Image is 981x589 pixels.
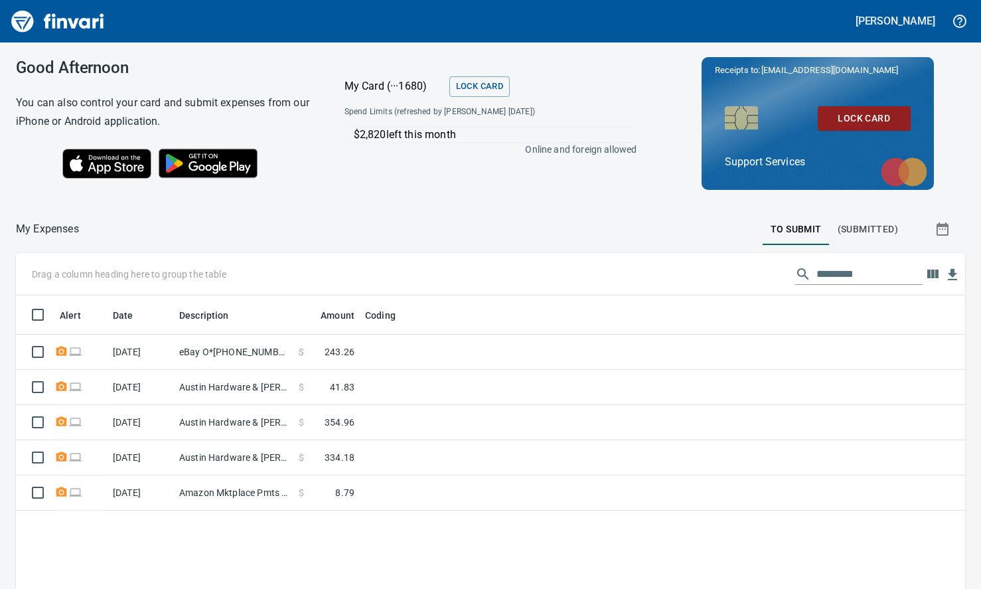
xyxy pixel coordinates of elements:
[321,307,354,323] span: Amount
[299,451,304,464] span: $
[60,307,81,323] span: Alert
[299,345,304,359] span: $
[108,370,174,405] td: [DATE]
[113,307,151,323] span: Date
[16,221,79,237] nav: breadcrumb
[365,307,396,323] span: Coding
[760,64,899,76] span: [EMAIL_ADDRESS][DOMAIN_NAME]
[923,264,943,284] button: Choose columns to display
[108,405,174,440] td: [DATE]
[354,127,635,143] p: $2,820 left this month
[365,307,413,323] span: Coding
[299,380,304,394] span: $
[32,268,226,281] p: Drag a column heading here to group the table
[108,475,174,511] td: [DATE]
[838,221,898,238] span: (Submitted)
[68,488,82,497] span: Online transaction
[68,347,82,356] span: Online transaction
[179,307,229,323] span: Description
[943,265,962,285] button: Download table
[344,78,444,94] p: My Card (···1680)
[344,106,585,119] span: Spend Limits (refreshed by [PERSON_NAME] [DATE])
[16,221,79,237] p: My Expenses
[174,370,293,405] td: Austin Hardware & [PERSON_NAME] Summit [GEOGRAPHIC_DATA]
[725,154,911,170] p: Support Services
[174,440,293,475] td: Austin Hardware & [PERSON_NAME] Summit [GEOGRAPHIC_DATA]
[60,307,98,323] span: Alert
[68,382,82,391] span: Online transaction
[303,307,354,323] span: Amount
[456,79,503,94] span: Lock Card
[54,453,68,462] span: Receipt Required
[174,475,293,511] td: Amazon Mktplace Pmts [DOMAIN_NAME][URL] WA
[325,416,354,429] span: 354.96
[828,110,900,127] span: Lock Card
[179,307,246,323] span: Description
[68,418,82,426] span: Online transaction
[16,58,311,77] h3: Good Afternoon
[54,418,68,426] span: Receipt Required
[174,405,293,440] td: Austin Hardware & [PERSON_NAME] Summit [GEOGRAPHIC_DATA]
[68,453,82,462] span: Online transaction
[334,143,637,156] p: Online and foreign allowed
[62,149,151,179] img: Download on the App Store
[325,345,354,359] span: 243.26
[174,335,293,370] td: eBay O*[PHONE_NUMBER] [GEOGRAPHIC_DATA]
[856,14,935,28] h5: [PERSON_NAME]
[874,151,934,193] img: mastercard.svg
[54,347,68,356] span: Receipt Required
[16,94,311,131] h6: You can also control your card and submit expenses from our iPhone or Android application.
[325,451,354,464] span: 334.18
[771,221,822,238] span: To Submit
[151,141,265,185] img: Get it on Google Play
[8,5,108,37] img: Finvari
[299,486,304,499] span: $
[852,11,939,31] button: [PERSON_NAME]
[113,307,133,323] span: Date
[108,440,174,475] td: [DATE]
[108,335,174,370] td: [DATE]
[54,382,68,391] span: Receipt Required
[330,380,354,394] span: 41.83
[449,76,510,97] button: Lock Card
[54,488,68,497] span: Receipt Required
[715,64,921,77] p: Receipts to:
[923,213,965,245] button: Show transactions within a particular date range
[299,416,304,429] span: $
[335,486,354,499] span: 8.79
[818,106,911,131] button: Lock Card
